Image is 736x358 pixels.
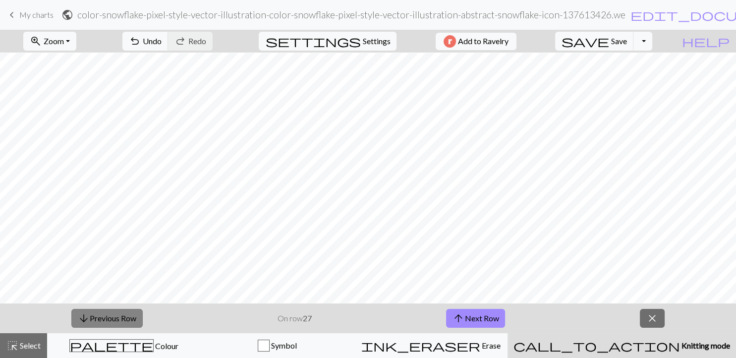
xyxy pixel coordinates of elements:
p: On row [278,312,312,324]
span: ink_eraser [361,339,480,353]
span: Zoom [44,36,64,46]
i: Settings [265,35,360,47]
h2: color-snowflake-pixel-style-vector-illustration-color-snowflake-pixel-style-vector-illustration-a... [77,9,626,20]
button: Undo [122,32,169,51]
span: Symbol [270,341,297,350]
span: undo [129,34,141,48]
span: settings [265,34,360,48]
span: Select [18,341,41,350]
span: Save [611,36,627,46]
span: Knitting mode [680,341,730,350]
span: call_to_action [513,339,680,353]
span: palette [70,339,153,353]
button: Add to Ravelry [436,33,516,50]
span: help [682,34,730,48]
span: save [562,34,609,48]
span: Colour [154,341,178,351]
button: Knitting mode [508,333,736,358]
span: public [61,8,73,22]
button: Save [555,32,634,51]
strong: 27 [303,313,312,323]
span: Settings [362,35,390,47]
a: My charts [6,6,54,23]
button: Symbol [201,333,354,358]
span: arrow_downward [78,311,90,325]
button: Zoom [23,32,76,51]
span: Undo [143,36,162,46]
span: arrow_upward [453,311,464,325]
button: Next Row [446,309,505,328]
button: Colour [47,333,201,358]
span: highlight_alt [6,339,18,353]
span: zoom_in [30,34,42,48]
button: Erase [354,333,508,358]
span: Add to Ravelry [458,35,509,48]
span: My charts [19,10,54,19]
span: Erase [480,341,501,350]
span: keyboard_arrow_left [6,8,18,22]
button: SettingsSettings [259,32,396,51]
span: close [646,311,658,325]
img: Ravelry [444,35,456,48]
button: Previous Row [71,309,143,328]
